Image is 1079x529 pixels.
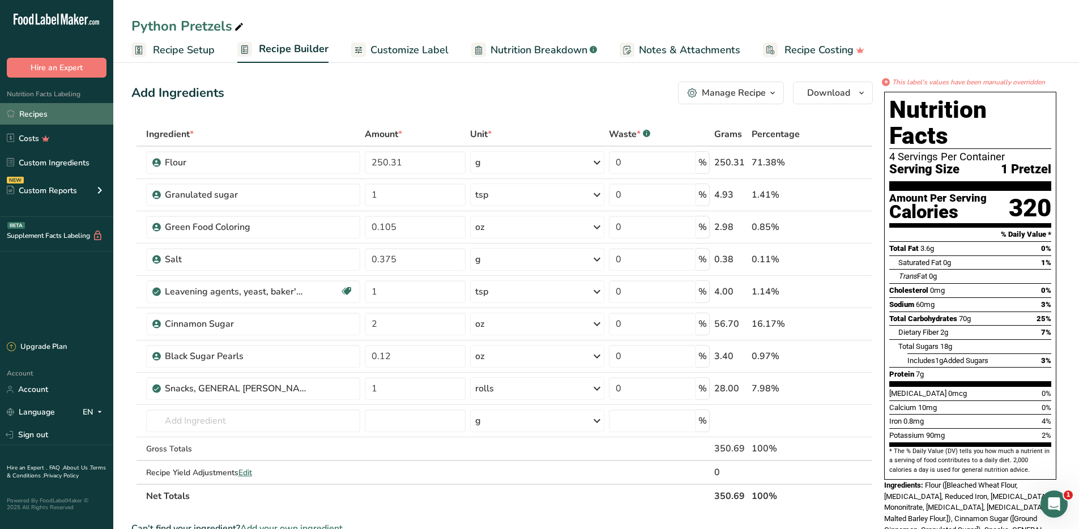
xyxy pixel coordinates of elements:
[620,37,740,63] a: Notes & Attachments
[259,41,329,57] span: Recipe Builder
[639,42,740,58] span: Notes & Attachments
[83,406,106,419] div: EN
[131,37,215,63] a: Recipe Setup
[7,402,55,422] a: Language
[7,342,67,353] div: Upgrade Plan
[7,58,106,78] button: Hire an Expert
[237,36,329,63] a: Recipe Builder
[1040,490,1068,518] iframe: Intercom live chat
[471,37,597,63] a: Nutrition Breakdown
[7,222,25,229] div: BETA
[763,37,864,63] a: Recipe Costing
[491,42,587,58] span: Nutrition Breakdown
[7,464,106,480] a: Terms & Conditions .
[44,472,79,480] a: Privacy Policy
[1064,490,1073,500] span: 1
[131,16,246,36] div: Python Pretzels
[784,42,854,58] span: Recipe Costing
[49,464,63,472] a: FAQ .
[351,37,449,63] a: Customize Label
[153,42,215,58] span: Recipe Setup
[7,185,77,197] div: Custom Reports
[370,42,449,58] span: Customize Label
[7,464,47,472] a: Hire an Expert .
[7,497,106,511] div: Powered By FoodLabelMaker © 2025 All Rights Reserved
[63,464,90,472] a: About Us .
[7,177,24,184] div: NEW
